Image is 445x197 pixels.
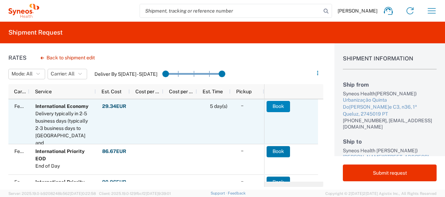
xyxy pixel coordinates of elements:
div: End of Day [35,162,93,170]
strong: 29.34 EUR [102,103,126,110]
div: [PERSON_NAME][STREET_ADDRESS] [343,154,437,161]
strong: 86.67 EUR [102,148,126,155]
div: Delivery typically in 2-5 business days (typically 2-3 business days to Canada and Mexico). [35,110,93,154]
span: FedEx Express [14,148,48,154]
span: 2[DATE]9:39:01 [143,191,171,196]
div: Queluz, 2745019 PT [343,111,437,118]
a: Support [211,191,228,195]
h2: Ship to [343,138,437,145]
span: Cost per Mile [169,89,194,94]
button: 29.34EUR [102,101,127,112]
h2: Shipment Request [8,28,63,37]
span: Service [35,89,52,94]
span: 5 day(s) [210,103,227,109]
h1: Shipment Information [343,55,437,70]
h1: Rates [8,54,27,61]
button: Book [267,176,290,188]
button: 86.67EUR [102,146,127,157]
button: Submit request [343,165,437,181]
span: 2[DATE]0:22:58 [68,191,96,196]
button: Book [267,101,290,112]
span: FedEx Express [14,179,48,185]
button: Book [267,146,290,157]
a: Feedback [228,191,246,195]
span: Est. Cost [101,89,121,94]
a: Urbanização Quinta Do[PERSON_NAME]e C3, n36, 1ªQueluz, 2745019 PT [343,97,437,117]
span: Copyright © 2[DATE]2[DATE] Agistix Inc., All Rights Reserved [325,190,437,197]
span: [PERSON_NAME] [338,8,377,14]
span: FedEx Express [14,103,48,109]
b: International Economy [35,103,89,109]
a: [PERSON_NAME][STREET_ADDRESS][GEOGRAPHIC_DATA], 28020 ES [343,154,437,167]
span: Server: 2025.19.0-b9208248b56 [8,191,96,196]
button: 90.96EUR [102,176,127,188]
span: Client: 2025.19.0-129fbcf [99,191,171,196]
div: Syneos Health[PERSON_NAME]) [343,90,437,97]
button: Carrier: All [48,69,87,79]
div: Urbanização Quinta Do[PERSON_NAME]e C3, n36, 1ª [343,97,437,110]
span: Carrier: All [51,71,75,77]
label: Deliver By S[DATE] - S[DATE] [94,71,157,77]
span: Est. Time [203,89,223,94]
input: Shipment, tracking or reference number [140,4,321,17]
span: Cost per Mile [135,89,161,94]
button: Back to shipment edit [35,52,100,64]
div: [PHONE_NUMBER], [EMAIL_ADDRESS][DOMAIN_NAME] [343,117,437,130]
b: International Priority EOD [35,148,85,161]
span: Pickup [236,89,252,94]
div: Syneos Health [PERSON_NAME]) [343,147,437,154]
button: Mode: All [8,69,45,79]
strong: 90.96 EUR [102,179,126,185]
h2: Ship from [343,81,437,88]
b: International Priority Express [35,179,85,192]
span: Mode: All [12,71,33,77]
span: Carrier [14,89,27,94]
